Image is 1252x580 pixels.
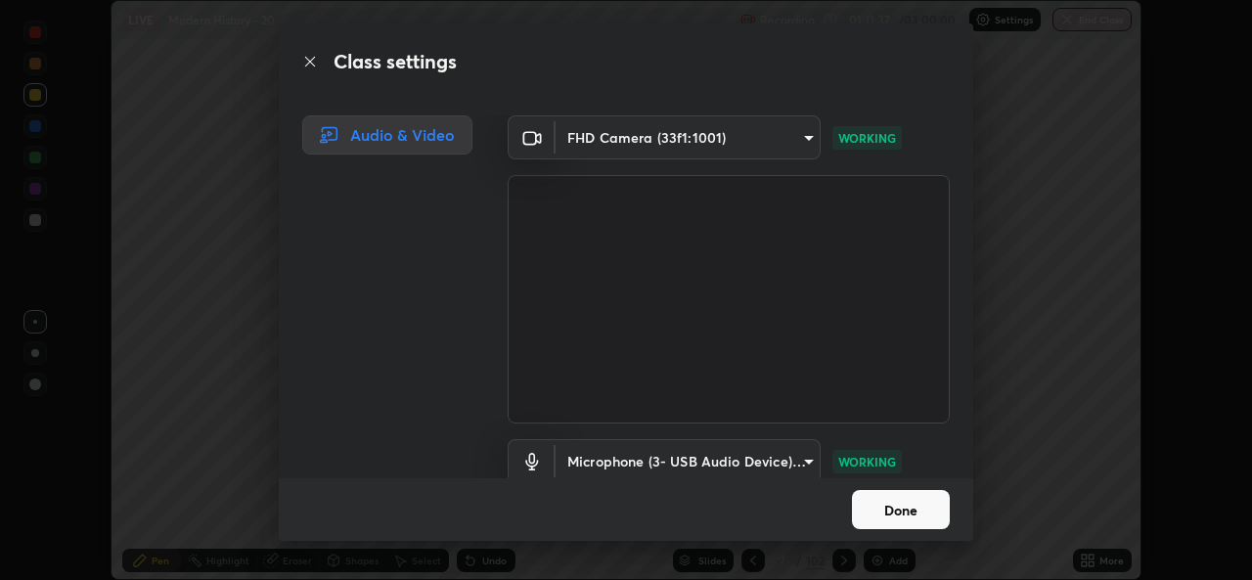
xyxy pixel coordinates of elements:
p: WORKING [838,453,896,470]
button: Done [852,490,950,529]
h2: Class settings [334,47,457,76]
div: FHD Camera (33f1:1001) [556,115,821,159]
div: FHD Camera (33f1:1001) [556,439,821,483]
div: Audio & Video [302,115,472,155]
p: WORKING [838,129,896,147]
